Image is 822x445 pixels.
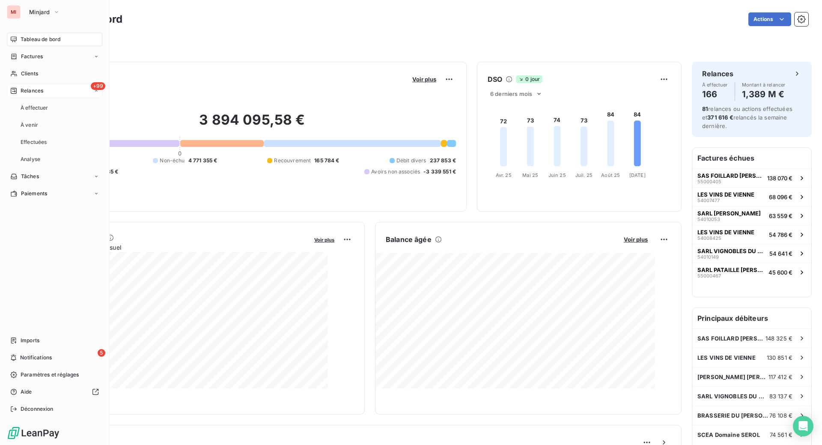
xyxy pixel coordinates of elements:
[274,157,311,164] span: Recouvrement
[692,244,811,263] button: SARL VIGNOBLES DU MONTEILLET5401014954 641 €
[430,157,456,164] span: 237 853 €
[21,36,60,43] span: Tableau de bord
[21,173,39,180] span: Tâches
[21,70,38,78] span: Clients
[697,335,765,342] span: SAS FOILLARD [PERSON_NAME]
[697,393,769,400] span: SARL VIGNOBLES DU MONTEILLET
[21,121,38,129] span: À venir
[601,172,620,178] tspan: Août 25
[314,237,334,243] span: Voir plus
[697,254,719,260] span: 54010149
[697,354,756,361] span: LES VINS DE VIENNE
[767,354,792,361] span: 130 851 €
[702,82,728,87] span: À effectuer
[629,172,646,178] tspan: [DATE]
[697,266,765,273] span: SARL PATAILLE [PERSON_NAME]
[748,12,791,26] button: Actions
[770,431,792,438] span: 74 561 €
[21,337,39,344] span: Imports
[48,243,308,252] span: Chiffre d'affaires mensuel
[702,87,728,101] h4: 166
[371,168,420,176] span: Avoirs non associés
[621,236,650,243] button: Voir plus
[697,210,761,217] span: SARL [PERSON_NAME]
[742,82,786,87] span: Montant à relancer
[697,248,766,254] span: SARL VIGNOBLES DU MONTEILLET
[692,308,811,329] h6: Principaux débiteurs
[692,148,811,168] h6: Factures échues
[697,431,760,438] span: SCEA Domaine SEROL
[160,157,185,164] span: Non-échu
[697,172,764,179] span: SAS FOILLARD [PERSON_NAME]
[702,105,792,129] span: relances ou actions effectuées et relancés la semaine dernière.
[21,155,40,163] span: Analyse
[516,75,542,83] span: 0 jour
[386,234,432,245] h6: Balance âgée
[702,105,708,112] span: 81
[769,194,792,200] span: 68 096 €
[769,393,792,400] span: 83 137 €
[697,179,721,184] span: 55000405
[7,426,60,440] img: Logo LeanPay
[697,198,720,203] span: 54007477
[7,5,21,19] div: MI
[769,250,792,257] span: 54 641 €
[522,172,538,178] tspan: Mai 25
[624,236,648,243] span: Voir plus
[21,138,47,146] span: Effectuées
[312,236,337,243] button: Voir plus
[314,157,339,164] span: 165 784 €
[697,273,721,278] span: 55000467
[21,190,47,197] span: Paiements
[29,9,50,15] span: Minjard
[697,191,754,198] span: LES VINS DE VIENNE
[769,412,792,419] span: 76 108 €
[793,416,813,436] div: Open Intercom Messenger
[575,172,593,178] tspan: Juil. 25
[496,172,512,178] tspan: Avr. 25
[488,74,502,84] h6: DSO
[765,335,792,342] span: 148 325 €
[178,150,182,157] span: 0
[697,236,721,241] span: 54008425
[692,168,811,187] button: SAS FOILLARD [PERSON_NAME]55000405138 070 €
[21,87,43,95] span: Relances
[697,373,768,380] span: [PERSON_NAME] [PERSON_NAME]
[697,229,754,236] span: LES VINS DE VIENNE
[697,412,769,419] span: BRASSERIE DU [PERSON_NAME]
[490,90,532,97] span: 6 derniers mois
[692,206,811,225] button: SARL [PERSON_NAME]5401005363 559 €
[48,111,456,137] h2: 3 894 095,58 €
[768,373,792,380] span: 117 412 €
[412,76,436,83] span: Voir plus
[98,349,105,357] span: 5
[767,175,792,182] span: 138 070 €
[21,371,79,379] span: Paramètres et réglages
[707,114,733,121] span: 371 616 €
[21,104,48,112] span: À effectuer
[7,385,102,399] a: Aide
[769,212,792,219] span: 63 559 €
[410,75,439,83] button: Voir plus
[423,168,456,176] span: -3 339 551 €
[692,263,811,281] button: SARL PATAILLE [PERSON_NAME]5500046745 600 €
[396,157,426,164] span: Débit divers
[548,172,566,178] tspan: Juin 25
[692,187,811,206] button: LES VINS DE VIENNE5400747768 096 €
[702,69,733,79] h6: Relances
[769,231,792,238] span: 54 786 €
[20,354,52,361] span: Notifications
[91,82,105,90] span: +99
[188,157,217,164] span: 4 771 355 €
[21,405,54,413] span: Déconnexion
[21,53,43,60] span: Factures
[768,269,792,276] span: 45 600 €
[697,217,720,222] span: 54010053
[742,87,786,101] h4: 1,389 M €
[21,388,32,396] span: Aide
[692,225,811,244] button: LES VINS DE VIENNE5400842554 786 €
